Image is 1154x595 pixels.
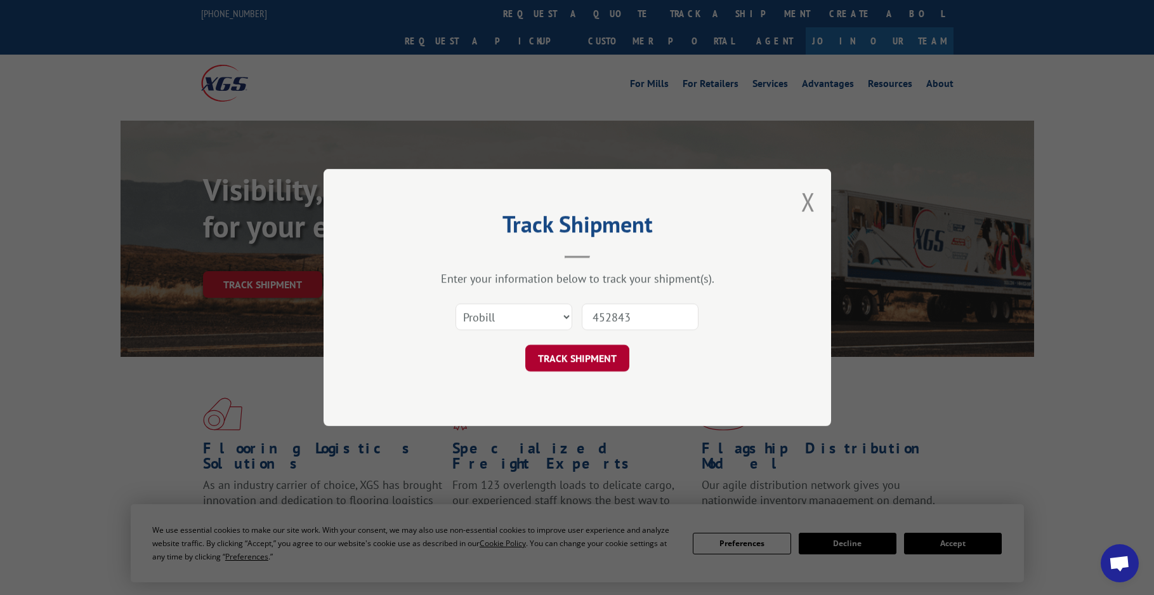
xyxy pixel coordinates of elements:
div: Enter your information below to track your shipment(s). [387,271,768,286]
h2: Track Shipment [387,215,768,239]
input: Number(s) [582,304,698,330]
button: Close modal [801,185,815,218]
div: Open chat [1101,544,1139,582]
button: TRACK SHIPMENT [525,345,629,371]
